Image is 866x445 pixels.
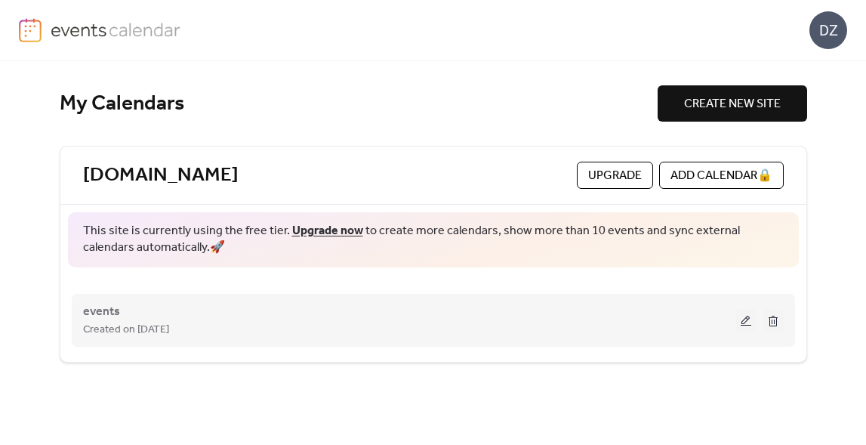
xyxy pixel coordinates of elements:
a: [DOMAIN_NAME] [83,163,239,188]
div: My Calendars [60,91,658,117]
a: events [83,307,120,316]
div: DZ [809,11,847,49]
span: This site is currently using the free tier. to create more calendars, show more than 10 events an... [83,223,784,257]
a: Upgrade now [292,219,363,243]
span: Upgrade [588,167,642,185]
img: logo [19,18,42,42]
span: CREATE NEW SITE [684,95,781,113]
img: logo-type [51,18,181,41]
span: Created on [DATE] [83,321,169,339]
button: CREATE NEW SITE [658,85,807,122]
button: Upgrade [577,162,653,189]
span: events [83,303,120,321]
